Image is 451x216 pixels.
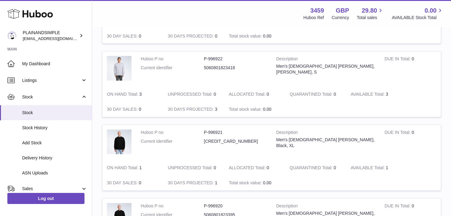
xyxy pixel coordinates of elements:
[107,130,131,154] img: product image
[290,165,334,172] strong: QUARANTINED Total
[204,65,267,71] dd: 5060801823418
[380,125,441,160] td: 0
[276,130,375,137] strong: Description
[22,140,87,146] span: Add Stock
[22,125,87,131] span: Stock History
[168,92,214,98] strong: UNPROCESSED Total
[229,165,267,172] strong: ALLOCATED Total
[332,15,349,21] div: Currency
[229,92,267,98] strong: ALLOCATED Total
[362,6,377,15] span: 29.80
[163,102,224,117] td: 3
[290,92,334,98] strong: QUARANTINED Total
[107,180,139,187] strong: 30 DAY SALES
[141,130,204,135] dt: Huboo P no
[263,34,271,38] span: 0.00
[224,87,285,102] td: 0
[425,6,437,15] span: 0.00
[224,160,285,175] td: 0
[204,56,267,62] dd: P-996922
[263,107,271,112] span: 0.00
[310,6,324,15] strong: 3459
[22,186,81,192] span: Sales
[168,165,214,172] strong: UNPROCESSED Total
[7,31,17,40] img: duco@plainandsimple.com
[276,63,375,75] div: Men's [DEMOGRAPHIC_DATA] [PERSON_NAME], [PERSON_NAME], S
[22,155,87,161] span: Delivery History
[263,180,271,185] span: 0.00
[229,180,263,187] strong: Total stock value
[168,34,215,40] strong: 30 DAYS PROJECTED
[346,87,407,102] td: 3
[334,165,336,170] span: 0
[22,110,87,116] span: Stock
[22,61,87,67] span: My Dashboard
[346,160,407,175] td: 1
[276,137,375,149] div: Men's [DEMOGRAPHIC_DATA] [PERSON_NAME], Black, XL
[107,165,139,172] strong: ON HAND Total
[336,6,349,15] strong: GBP
[107,92,139,98] strong: ON HAND Total
[276,203,375,210] strong: Description
[204,138,267,144] dd: [CREDIT_CARD_NUMBER]
[7,193,84,204] a: Log out
[163,175,224,190] td: 1
[102,29,163,44] td: 0
[163,160,224,175] td: 0
[357,6,384,21] a: 29.80 Total sales
[204,130,267,135] dd: P-996921
[141,56,204,62] dt: Huboo P no
[351,165,386,172] strong: AVAILABLE Total
[385,203,412,210] strong: DUE IN Total
[204,203,267,209] dd: P-996920
[107,34,139,40] strong: 30 DAY SALES
[392,6,444,21] a: 0.00 AVAILABLE Stock Total
[163,29,224,44] td: 0
[385,56,412,63] strong: DUE IN Total
[107,107,139,113] strong: 30 DAY SALES
[23,36,90,41] span: [EMAIL_ADDRESS][DOMAIN_NAME]
[102,160,163,175] td: 1
[304,15,324,21] div: Huboo Ref
[141,65,204,71] dt: Current identifier
[102,87,163,102] td: 3
[168,107,215,113] strong: 30 DAYS PROJECTED
[229,34,263,40] strong: Total stock value
[229,107,263,113] strong: Total stock value
[22,94,81,100] span: Stock
[392,15,444,21] span: AVAILABLE Stock Total
[168,180,215,187] strong: 30 DAYS PROJECTED
[22,78,81,83] span: Listings
[163,87,224,102] td: 0
[102,175,163,190] td: 0
[107,56,131,81] img: product image
[380,51,441,87] td: 0
[276,56,375,63] strong: Description
[351,92,386,98] strong: AVAILABLE Total
[357,15,384,21] span: Total sales
[141,203,204,209] dt: Huboo P no
[334,92,336,97] span: 0
[385,130,412,136] strong: DUE IN Total
[22,170,87,176] span: ASN Uploads
[23,30,78,42] div: PLAINANDSIMPLE
[102,102,163,117] td: 0
[141,138,204,144] dt: Current identifier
